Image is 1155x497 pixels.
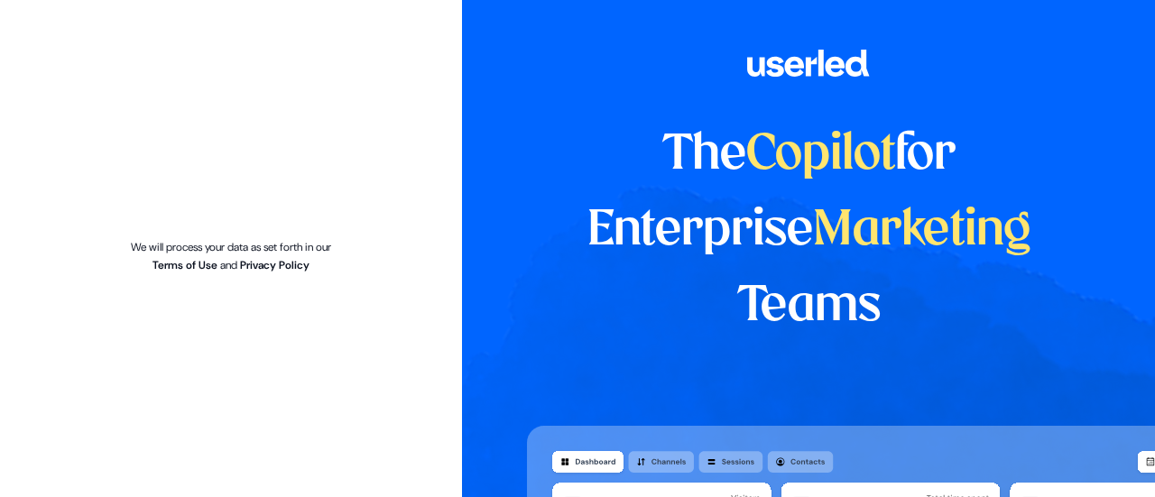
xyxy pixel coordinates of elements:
[813,207,1031,254] span: Marketing
[527,117,1091,345] h1: The for Enterprise Teams
[152,258,217,272] a: Terms of Use
[115,238,347,274] p: We will process your data as set forth in our and
[240,258,310,272] a: Privacy Policy
[746,132,895,179] span: Copilot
